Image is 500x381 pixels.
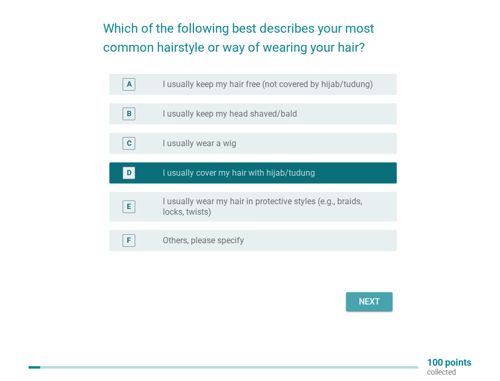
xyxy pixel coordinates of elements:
[127,168,132,179] div: D
[427,358,471,367] p: 100 points
[163,196,380,217] label: I usually wear my hair in protective styles (e.g., braids, locks, twists)
[103,8,397,57] h2: Which of the following best describes your most common hairstyle or way of wearing your hair?
[127,109,132,120] div: B
[127,202,131,213] div: E
[163,235,244,246] label: Others, please specify
[127,79,132,90] div: A
[127,235,131,246] div: F
[346,292,393,311] button: Next
[355,296,384,308] div: Next
[127,138,132,149] div: C
[427,367,471,377] p: collected
[163,79,373,90] label: I usually keep my hair free (not covered by hijab/tudung)
[163,109,297,119] label: I usually keep my head shaved/bald
[163,138,236,149] label: I usually wear a wig
[163,168,315,178] label: I usually cover my hair with hijab/tudung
